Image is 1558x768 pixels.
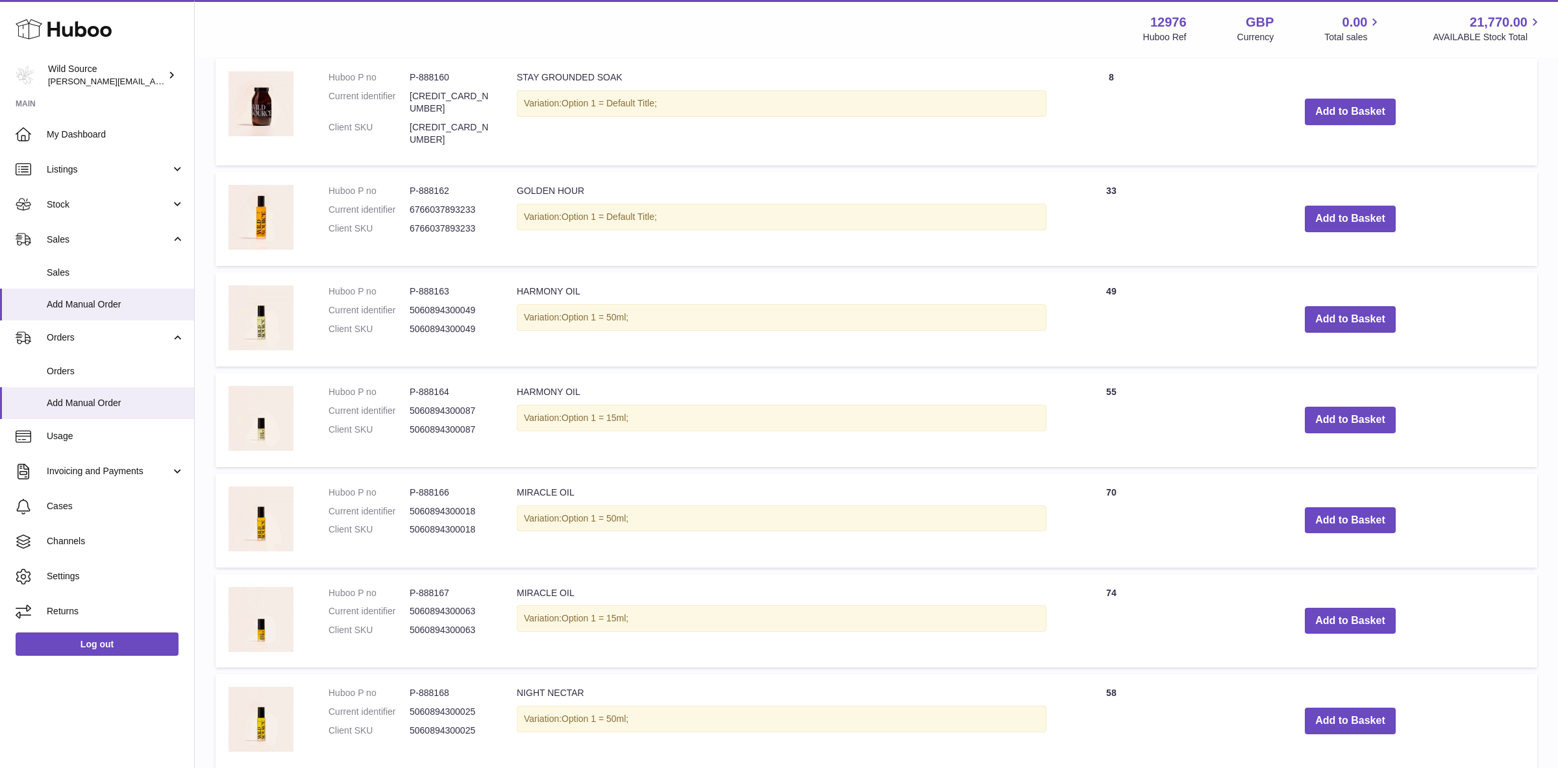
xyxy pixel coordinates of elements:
td: 58 [1059,674,1163,768]
span: Invoicing and Payments [47,465,171,477]
span: AVAILABLE Stock Total [1433,31,1542,43]
td: 70 [1059,474,1163,568]
dt: Client SKU [328,121,410,146]
dt: Client SKU [328,725,410,737]
span: Option 1 = 50ml; [562,312,628,322]
dd: 5060894300087 [410,424,491,436]
dd: 5060894300025 [410,706,491,718]
img: HARMONY OIL [229,285,293,350]
span: [PERSON_NAME][EMAIL_ADDRESS][DOMAIN_NAME] [48,76,260,86]
span: Orders [47,331,171,344]
a: Log out [16,632,179,656]
dt: Client SKU [328,323,410,335]
dd: [CREDIT_CARD_NUMBER] [410,121,491,146]
td: NIGHT NECTAR [504,674,1059,768]
div: Wild Source [48,63,165,88]
dt: Client SKU [328,424,410,436]
dd: P-888162 [410,185,491,197]
span: Total sales [1324,31,1382,43]
td: MIRACLE OIL [504,574,1059,668]
span: My Dashboard [47,128,184,141]
img: kate@wildsource.co.uk [16,66,35,85]
span: Option 1 = Default Title; [562,211,657,222]
dt: Current identifier [328,605,410,618]
dt: Client SKU [328,624,410,636]
dt: Huboo P no [328,386,410,398]
dd: 5060894300087 [410,405,491,417]
td: 8 [1059,58,1163,165]
td: HARMONY OIL [504,272,1059,366]
span: Option 1 = 50ml; [562,714,628,724]
td: MIRACLE OIL [504,474,1059,568]
dt: Current identifier [328,706,410,718]
dt: Huboo P no [328,687,410,699]
button: Add to Basket [1305,507,1396,534]
a: 0.00 Total sales [1324,14,1382,43]
span: Sales [47,234,171,246]
div: Huboo Ref [1143,31,1187,43]
img: MIRACLE OIL [229,486,293,551]
img: MIRACLE OIL [229,587,293,652]
div: Variation: [517,204,1046,230]
span: Sales [47,267,184,279]
td: 49 [1059,272,1163,366]
dt: Huboo P no [328,71,410,84]
span: Option 1 = 15ml; [562,413,628,423]
dd: 6766037893233 [410,222,491,235]
td: HARMONY OIL [504,373,1059,467]
button: Add to Basket [1305,608,1396,634]
dd: 5060894300018 [410,523,491,536]
span: Returns [47,605,184,618]
dd: P-888163 [410,285,491,298]
dd: P-888168 [410,687,491,699]
dd: [CREDIT_CARD_NUMBER] [410,90,491,115]
dd: 6766037893233 [410,204,491,216]
dt: Current identifier [328,505,410,518]
div: Variation: [517,405,1046,431]
img: HARMONY OIL [229,386,293,451]
span: Add Manual Order [47,397,184,409]
span: 0.00 [1342,14,1368,31]
dd: 5060894300049 [410,304,491,317]
button: Add to Basket [1305,206,1396,232]
dt: Current identifier [328,304,410,317]
dt: Huboo P no [328,285,410,298]
dt: Huboo P no [328,587,410,599]
dt: Huboo P no [328,185,410,197]
td: STAY GROUNDED SOAK [504,58,1059,165]
td: 33 [1059,172,1163,266]
dd: P-888164 [410,386,491,398]
dd: 5060894300049 [410,323,491,335]
td: 74 [1059,574,1163,668]
div: Variation: [517,505,1046,532]
dt: Client SKU [328,222,410,235]
a: 21,770.00 AVAILABLE Stock Total [1433,14,1542,43]
dt: Current identifier [328,405,410,417]
dd: 5060894300063 [410,605,491,618]
td: 55 [1059,373,1163,467]
span: Channels [47,535,184,547]
div: Currency [1237,31,1274,43]
dt: Client SKU [328,523,410,536]
span: Orders [47,365,184,378]
dd: P-888160 [410,71,491,84]
dd: 5060894300025 [410,725,491,737]
strong: 12976 [1150,14,1187,31]
dd: P-888167 [410,587,491,599]
span: Usage [47,430,184,442]
span: Option 1 = 15ml; [562,613,628,623]
button: Add to Basket [1305,99,1396,125]
button: Add to Basket [1305,708,1396,734]
strong: GBP [1246,14,1274,31]
span: Cases [47,500,184,512]
button: Add to Basket [1305,306,1396,333]
dt: Current identifier [328,204,410,216]
span: Settings [47,570,184,582]
dd: P-888166 [410,486,491,499]
img: NIGHT NECTAR [229,687,293,752]
div: Variation: [517,304,1046,331]
dd: 5060894300063 [410,624,491,636]
div: Variation: [517,90,1046,117]
span: Stock [47,198,171,211]
dt: Current identifier [328,90,410,115]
